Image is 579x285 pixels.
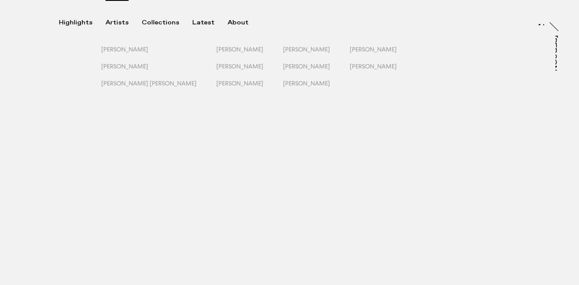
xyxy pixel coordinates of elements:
button: [PERSON_NAME] [101,46,216,63]
button: [PERSON_NAME] [283,46,350,63]
span: [PERSON_NAME] [216,80,263,87]
button: [PERSON_NAME] [101,63,216,80]
div: [PERSON_NAME] [550,35,557,102]
button: [PERSON_NAME] [350,46,416,63]
button: Latest [192,19,228,27]
button: [PERSON_NAME] [216,63,283,80]
span: [PERSON_NAME] [283,63,330,70]
div: About [228,19,249,27]
span: [PERSON_NAME] [216,46,263,53]
a: [PERSON_NAME] [555,35,564,71]
button: Collections [142,19,192,27]
button: [PERSON_NAME] [216,46,283,63]
button: Artists [106,19,142,27]
div: Highlights [59,19,92,27]
span: [PERSON_NAME] [283,46,330,53]
div: Latest [192,19,215,27]
span: [PERSON_NAME] [283,80,330,87]
button: [PERSON_NAME] [216,80,283,97]
button: [PERSON_NAME] [PERSON_NAME] [101,80,216,97]
a: At [537,17,545,25]
button: About [228,19,262,27]
button: [PERSON_NAME] [283,63,350,80]
span: [PERSON_NAME] [101,46,148,53]
span: [PERSON_NAME] [PERSON_NAME] [101,80,197,87]
button: Highlights [59,19,106,27]
span: [PERSON_NAME] [101,63,148,70]
span: [PERSON_NAME] [350,46,397,53]
span: [PERSON_NAME] [216,63,263,70]
div: Artists [106,19,129,27]
span: [PERSON_NAME] [350,63,397,70]
div: Collections [142,19,179,27]
button: [PERSON_NAME] [350,63,416,80]
button: [PERSON_NAME] [283,80,350,97]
